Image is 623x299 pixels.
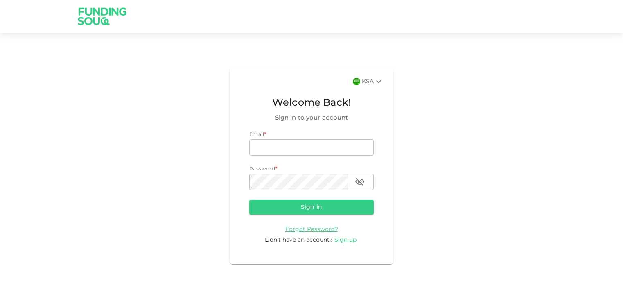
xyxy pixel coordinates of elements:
[249,95,374,111] span: Welcome Back!
[249,167,275,172] span: Password
[249,200,374,215] button: Sign in
[362,77,384,86] div: KSA
[265,237,333,243] span: Don't have an account?
[285,226,338,232] a: Forgot Password?
[249,139,374,156] input: email
[249,174,348,190] input: password
[249,113,374,123] span: Sign in to your account
[334,237,357,243] span: Sign up
[249,132,264,137] span: Email
[285,227,338,232] span: Forgot Password?
[353,78,360,85] img: flag-sa.b9a346574cdc8950dd34b50780441f57.svg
